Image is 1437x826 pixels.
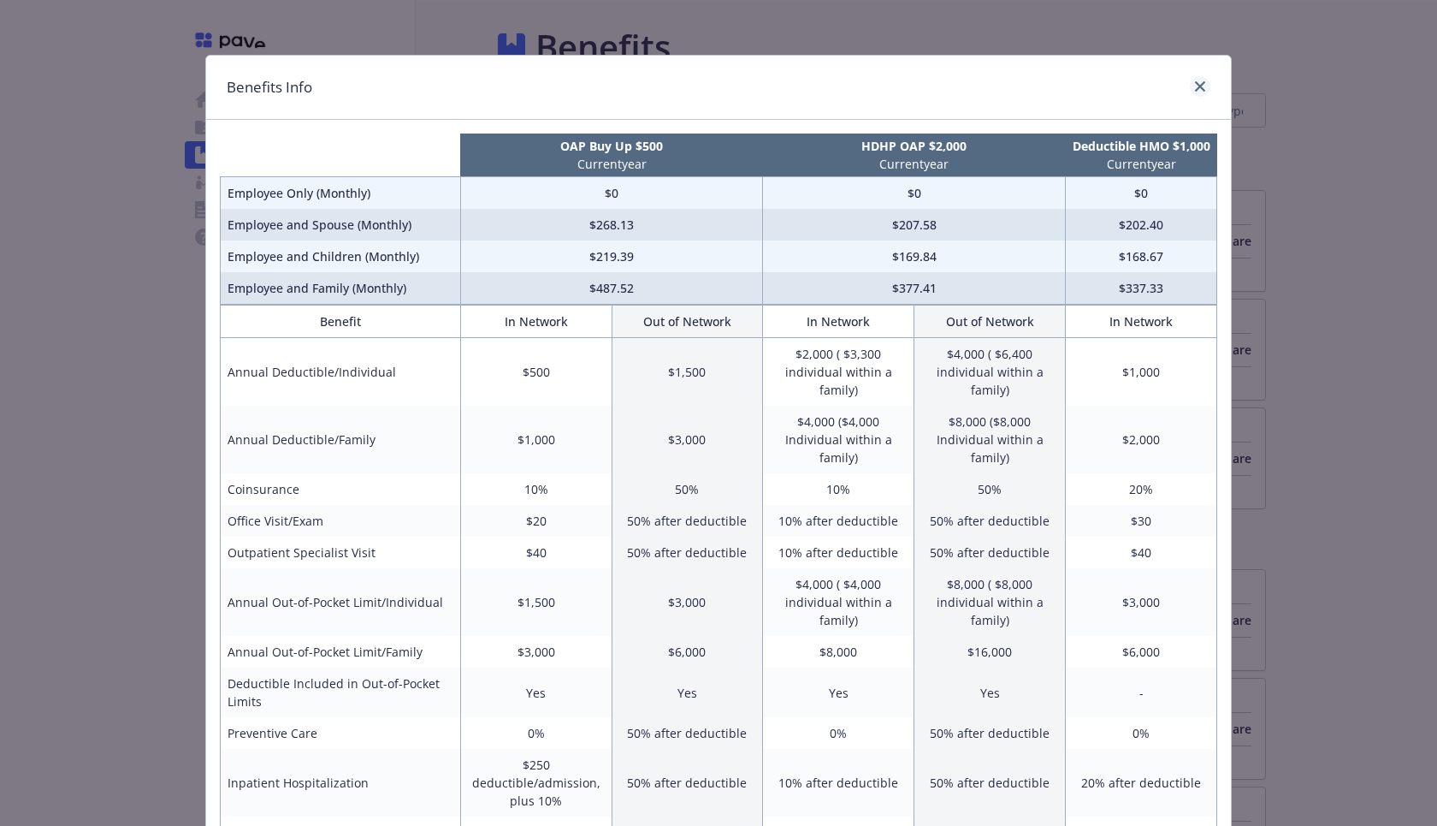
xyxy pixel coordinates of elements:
td: 50% after deductible [914,537,1066,568]
td: 50% after deductible [914,749,1066,817]
p: OAP Buy Up $500 [464,137,760,155]
td: $207.58 [763,209,1066,241]
td: $0 [460,177,763,210]
td: $8,000 [763,636,914,668]
p: Current year [766,155,1062,173]
th: In Network [1066,306,1217,338]
td: Annual Deductible/Family [221,406,461,473]
td: Employee and Family (Monthly) [221,272,461,305]
td: $8,000 ($8,000 Individual within a family) [914,406,1066,473]
td: Annual Out-of-Pocket Limit/Individual [221,568,461,636]
td: Annual Deductible/Individual [221,338,461,407]
td: Inpatient Hospitalization [221,749,461,817]
td: $0 [763,177,1066,210]
td: Employee and Spouse (Monthly) [221,209,461,241]
td: $169.84 [763,241,1066,272]
td: Deductible Included in Out-of-Pocket Limits [221,668,461,717]
td: $3,000 [612,406,763,473]
h1: Benefits Info [227,76,312,98]
td: $6,000 [1066,636,1217,668]
td: $3,000 [612,568,763,636]
p: Deductible HMO $1,000 [1069,137,1214,155]
td: 10% after deductible [763,505,914,537]
th: intentionally left blank [221,134,461,177]
td: - [1066,668,1217,717]
td: Office Visit/Exam [221,505,461,537]
td: 20% [1066,473,1217,505]
td: $2,000 [1066,406,1217,473]
td: 50% after deductible [612,505,763,537]
td: $202.40 [1066,209,1217,241]
td: 0% [763,717,914,749]
td: $3,000 [1066,568,1217,636]
td: Preventive Care [221,717,461,749]
p: Current year [464,155,760,173]
td: $4,000 ( $4,000 individual within a family) [763,568,914,636]
td: $1,500 [460,568,612,636]
a: close [1190,76,1210,97]
th: Benefit [221,306,461,338]
td: 50% after deductible [612,537,763,568]
p: HDHP OAP $2,000 [766,137,1062,155]
td: Annual Out-of-Pocket Limit/Family [221,636,461,668]
td: $3,000 [460,636,612,668]
td: Yes [763,668,914,717]
td: Employee and Children (Monthly) [221,241,461,272]
td: Yes [460,668,612,717]
td: 0% [460,717,612,749]
td: $1,000 [460,406,612,473]
td: 50% [914,473,1066,505]
td: $250 deductible/admission, plus 10% [460,749,612,817]
td: Employee Only (Monthly) [221,177,461,210]
td: $500 [460,338,612,407]
td: $487.52 [460,272,763,305]
td: $0 [1066,177,1217,210]
td: Coinsurance [221,473,461,505]
td: Yes [914,668,1066,717]
td: 10% after deductible [763,537,914,568]
td: 20% after deductible [1066,749,1217,817]
td: $30 [1066,505,1217,537]
td: $1,000 [1066,338,1217,407]
td: 10% after deductible [763,749,914,817]
th: In Network [460,306,612,338]
td: 50% after deductible [914,505,1066,537]
td: 50% after deductible [914,717,1066,749]
p: Current year [1069,155,1214,173]
th: Out of Network [612,306,763,338]
td: $40 [460,537,612,568]
td: 50% after deductible [612,717,763,749]
td: $377.41 [763,272,1066,305]
td: Outpatient Specialist Visit [221,537,461,568]
td: $8,000 ( $8,000 individual within a family) [914,568,1066,636]
th: In Network [763,306,914,338]
th: Out of Network [914,306,1066,338]
td: $168.67 [1066,241,1217,272]
td: $4,000 ( $6,400 individual within a family) [914,338,1066,407]
td: 10% [460,473,612,505]
td: 50% [612,473,763,505]
td: $219.39 [460,241,763,272]
td: 10% [763,473,914,505]
td: $40 [1066,537,1217,568]
td: $268.13 [460,209,763,241]
td: $4,000 ($4,000 Individual within a family) [763,406,914,473]
td: 0% [1066,717,1217,749]
td: Yes [612,668,763,717]
td: $337.33 [1066,272,1217,305]
td: $2,000 ( $3,300 individual within a family) [763,338,914,407]
td: $16,000 [914,636,1066,668]
td: $6,000 [612,636,763,668]
td: $1,500 [612,338,763,407]
td: 50% after deductible [612,749,763,817]
td: $20 [460,505,612,537]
